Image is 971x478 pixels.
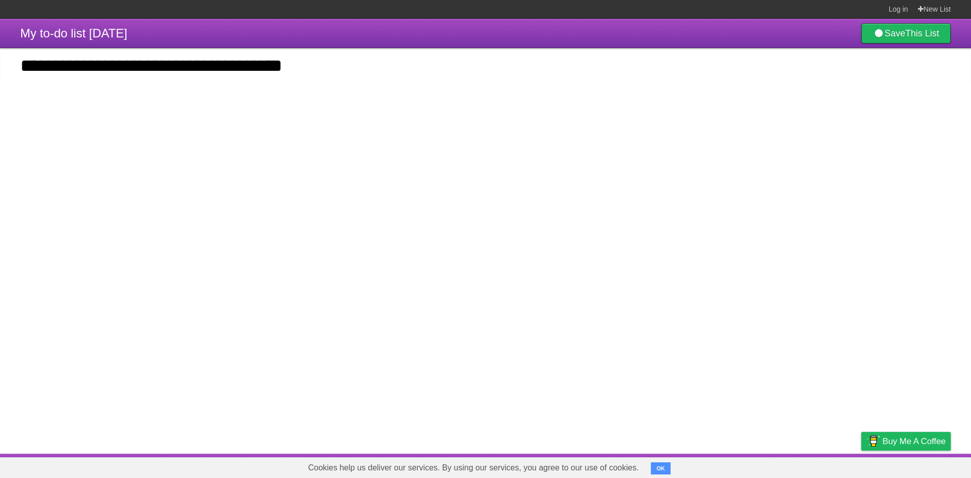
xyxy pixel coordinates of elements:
span: My to-do list [DATE] [20,26,127,40]
button: OK [651,462,671,474]
a: Terms [814,456,836,475]
a: Suggest a feature [887,456,951,475]
a: Buy me a coffee [861,432,951,451]
span: Buy me a coffee [882,432,946,450]
span: Cookies help us deliver our services. By using our services, you agree to our use of cookies. [298,458,649,478]
a: About [727,456,748,475]
img: Buy me a coffee [866,432,880,450]
a: Developers [760,456,801,475]
a: Privacy [848,456,874,475]
b: This List [905,28,939,38]
a: SaveThis List [861,23,951,44]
